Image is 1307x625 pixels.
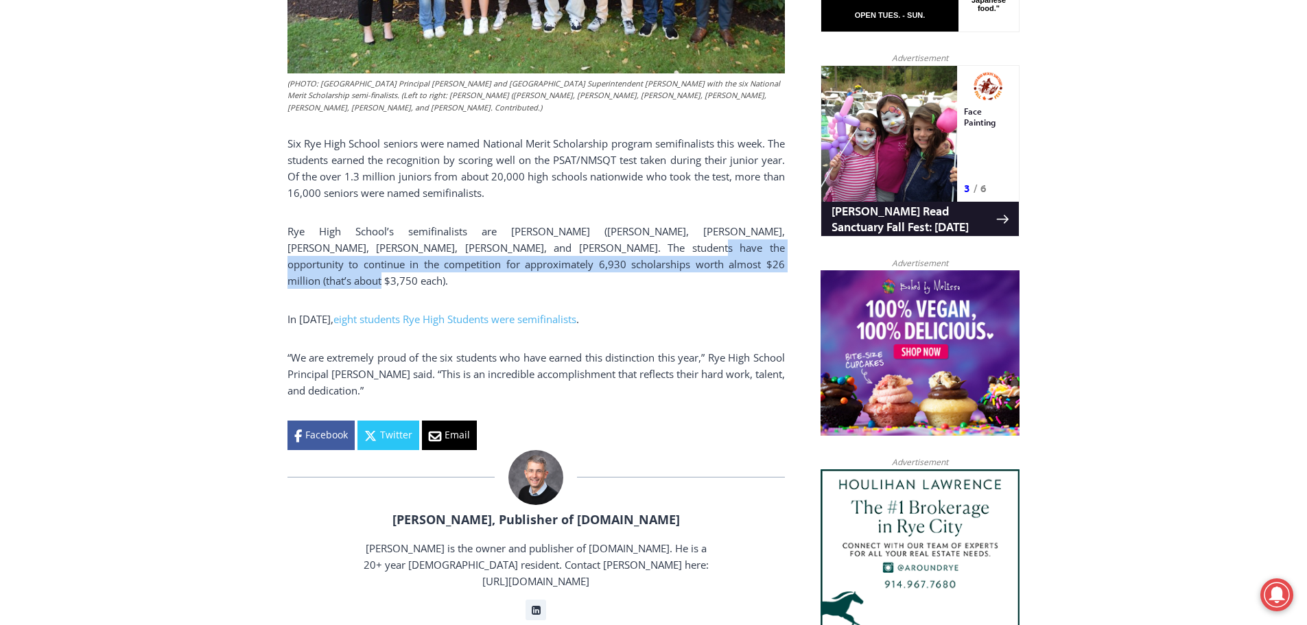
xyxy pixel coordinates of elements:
a: [PERSON_NAME] Read Sanctuary Fall Fest: [DATE] [1,137,198,171]
p: In [DATE], . [287,311,785,327]
p: Six Rye High School seniors were named National Merit Scholarship program semifinalists this week... [287,135,785,201]
figcaption: (PHOTO: [GEOGRAPHIC_DATA] Principal [PERSON_NAME] and [GEOGRAPHIC_DATA] Superintendent [PERSON_NA... [287,78,785,114]
div: "Chef [PERSON_NAME] omakase menu is nirvana for lovers of great Japanese food." [141,86,195,164]
a: Intern @ [DOMAIN_NAME] [330,133,665,171]
span: Advertisement [878,51,962,64]
span: Intern @ [DOMAIN_NAME] [359,137,636,167]
p: Rye High School’s semifinalists are [PERSON_NAME] ([PERSON_NAME], [PERSON_NAME], [PERSON_NAME], [... [287,223,785,289]
a: Email [422,421,477,449]
p: “We are extremely proud of the six students who have earned this distinction this year,” Rye High... [287,349,785,399]
div: / [153,116,156,130]
a: Open Tues. - Sun. [PHONE_NUMBER] [1,138,138,171]
span: Open Tues. - Sun. [PHONE_NUMBER] [4,141,134,193]
p: [PERSON_NAME] is the owner and publisher of [DOMAIN_NAME]. He is a 20+ year [DEMOGRAPHIC_DATA] re... [362,540,710,589]
div: Face Painting [143,40,191,113]
a: Facebook [287,421,355,449]
a: Twitter [357,421,419,449]
a: eight students Rye High Students were semifinalists [333,312,576,326]
h4: [PERSON_NAME] Read Sanctuary Fall Fest: [DATE] [11,138,176,169]
div: Apply Now <> summer and RHS senior internships available [346,1,648,133]
div: 6 [160,116,166,130]
img: Baked by Melissa [821,270,1020,436]
span: Advertisement [878,456,962,469]
span: Advertisement [878,257,962,270]
div: 3 [143,116,150,130]
a: [PERSON_NAME], Publisher of [DOMAIN_NAME] [392,511,680,528]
